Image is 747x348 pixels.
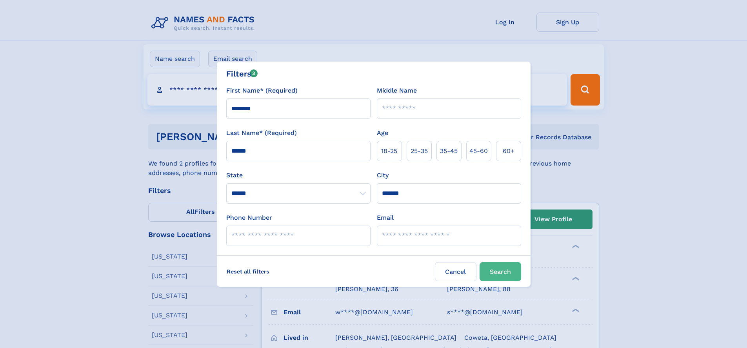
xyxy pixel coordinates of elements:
span: 60+ [503,146,514,156]
span: 18‑25 [381,146,397,156]
label: Age [377,128,388,138]
label: City [377,171,389,180]
label: Reset all filters [222,262,274,281]
label: Email [377,213,394,222]
button: Search [480,262,521,281]
label: Middle Name [377,86,417,95]
span: 45‑60 [469,146,488,156]
label: Last Name* (Required) [226,128,297,138]
label: Phone Number [226,213,272,222]
label: First Name* (Required) [226,86,298,95]
span: 35‑45 [440,146,458,156]
span: 25‑35 [411,146,428,156]
label: Cancel [435,262,476,281]
label: State [226,171,371,180]
div: Filters [226,68,258,80]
